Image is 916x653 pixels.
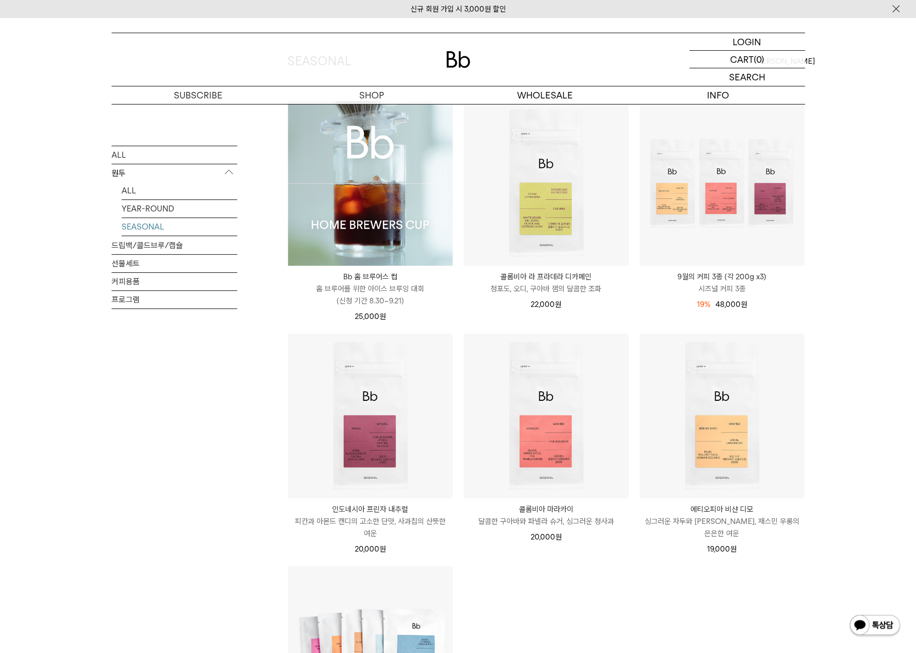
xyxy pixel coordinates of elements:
[733,33,761,50] p: LOGIN
[464,101,629,266] img: 콜롬비아 라 프라데라 디카페인
[464,334,629,498] img: 콜롬비아 마라카이
[531,300,561,309] span: 22,000
[285,86,458,104] a: SHOP
[640,283,804,295] p: 시즈널 커피 3종
[730,545,737,554] span: 원
[741,300,747,309] span: 원
[640,503,804,539] a: 에티오피아 비샨 디모 싱그러운 자두와 [PERSON_NAME], 재스민 우롱의 은은한 여운
[716,300,747,309] span: 48,000
[112,164,237,182] p: 원두
[464,271,629,295] a: 콜롬비아 라 프라데라 디카페인 청포도, 오디, 구아바 잼의 달콤한 조화
[288,283,453,307] p: 홈 브루어를 위한 아이스 브루잉 대회 (신청 기간 8.30~9.21)
[288,334,453,498] img: 인도네시아 프린자 내추럴
[632,86,805,104] p: INFO
[640,503,804,515] p: 에티오피아 비샨 디모
[379,545,386,554] span: 원
[464,503,629,527] a: 콜롬비아 마라카이 달콤한 구아바와 파넬라 슈거, 싱그러운 청사과
[531,532,562,541] span: 20,000
[112,273,237,290] a: 커피용품
[112,237,237,254] a: 드립백/콜드브루/캡슐
[640,271,804,295] a: 9월의 커피 3종 (각 200g x3) 시즈널 커피 3종
[640,515,804,539] p: 싱그러운 자두와 [PERSON_NAME], 재스민 우롱의 은은한 여운
[288,503,453,515] p: 인도네시아 프린자 내추럴
[122,200,237,217] a: YEAR-ROUND
[446,51,470,68] img: 로고
[355,312,386,321] span: 25,000
[464,503,629,515] p: 콜롬비아 마라카이
[112,146,237,164] a: ALL
[555,300,561,309] span: 원
[754,51,764,68] p: (0)
[464,283,629,295] p: 청포도, 오디, 구아바 잼의 달콤한 조화
[122,218,237,236] a: SEASONAL
[640,334,804,498] img: 에티오피아 비샨 디모
[288,271,453,307] a: Bb 홈 브루어스 컵 홈 브루어를 위한 아이스 브루잉 대회(신청 기간 8.30~9.21)
[288,515,453,539] p: 피칸과 아몬드 캔디의 고소한 단맛, 사과칩의 산뜻한 여운
[458,86,632,104] p: WHOLESALE
[379,312,386,321] span: 원
[112,255,237,272] a: 선물세트
[464,271,629,283] p: 콜롬비아 라 프라데라 디카페인
[689,33,805,51] a: LOGIN
[689,51,805,68] a: CART (0)
[411,5,506,14] a: 신규 회원 가입 시 3,000원 할인
[730,51,754,68] p: CART
[697,298,710,310] div: 19%
[555,532,562,541] span: 원
[112,291,237,308] a: 프로그램
[122,182,237,199] a: ALL
[355,545,386,554] span: 20,000
[707,545,737,554] span: 19,000
[288,101,453,266] img: Bb 홈 브루어스 컵
[640,271,804,283] p: 9월의 커피 3종 (각 200g x3)
[112,86,285,104] a: SUBSCRIBE
[288,503,453,539] a: 인도네시아 프린자 내추럴 피칸과 아몬드 캔디의 고소한 단맛, 사과칩의 산뜻한 여운
[640,101,804,266] img: 9월의 커피 3종 (각 200g x3)
[288,271,453,283] p: Bb 홈 브루어스 컵
[464,515,629,527] p: 달콤한 구아바와 파넬라 슈거, 싱그러운 청사과
[849,614,901,638] img: 카카오톡 채널 1:1 채팅 버튼
[729,68,765,86] p: SEARCH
